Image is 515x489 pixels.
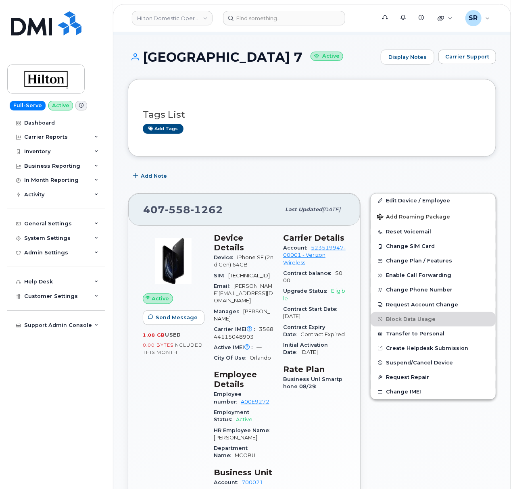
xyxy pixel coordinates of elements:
span: Add Note [141,172,167,180]
span: [DATE] [322,206,340,212]
span: [TECHNICAL_ID] [228,273,270,279]
span: Initial Activation Date [283,342,328,355]
span: Account [214,479,242,485]
button: Transfer to Personal [371,327,496,341]
span: Upgrade Status [283,288,331,294]
span: used [165,332,181,338]
span: Contract Start Date [283,306,341,312]
span: Email [214,283,234,289]
span: Department Name [214,445,248,458]
span: City Of Use [214,355,250,361]
span: [PERSON_NAME] [214,435,257,441]
span: Last updated [285,206,322,212]
span: [DATE] [300,349,318,355]
button: Block Data Usage [371,312,496,327]
button: Change Plan / Features [371,254,496,268]
button: Reset Voicemail [371,225,496,239]
span: SIM [214,273,228,279]
h3: Employee Details [214,370,273,389]
input: Find something... [223,11,345,25]
div: Sebastian Reissig [460,10,496,26]
iframe: Messenger Launcher [480,454,509,483]
span: [DATE] [283,313,300,319]
button: Add Note [128,169,174,183]
small: Active [311,52,343,61]
h1: [GEOGRAPHIC_DATA] 7 [128,50,377,64]
span: — [256,344,262,350]
h3: Rate Plan [283,364,346,374]
span: 356844115048903 [214,326,273,339]
span: Active IMEI [214,344,256,350]
span: 407 [143,204,223,216]
span: Eligible [283,288,345,301]
h3: Carrier Details [283,233,346,243]
button: Request Account Change [371,298,496,312]
a: Edit Device / Employee [371,194,496,208]
a: 700021 [242,479,263,485]
span: Contract Expiry Date [283,324,325,337]
span: Business Unl Smartphone 08/29 [283,376,342,389]
span: 558 [165,204,190,216]
h3: Business Unit [214,468,273,477]
span: Active [236,416,252,422]
a: Add tags [143,124,183,134]
img: image20231002-3703462-1mz9tax.jpeg [149,237,198,285]
span: Manager [214,308,243,314]
button: Enable Call Forwarding [371,268,496,283]
button: Change Phone Number [371,283,496,297]
span: Add Roaming Package [377,214,450,221]
span: Enable Call Forwarding [386,273,451,279]
span: Suspend/Cancel Device [386,360,453,366]
span: Contract balance [283,270,335,276]
span: Employment Status [214,409,249,422]
a: A00E9272 [241,399,269,405]
h3: Device Details [214,233,273,252]
span: Orlando [250,355,271,361]
button: Request Repair [371,370,496,385]
span: 1.08 GB [143,332,165,338]
span: 1262 [190,204,223,216]
span: Employee number [214,391,242,404]
button: Add Roaming Package [371,208,496,225]
button: Carrier Support [438,50,496,64]
span: SR [469,13,478,23]
button: Change SIM Card [371,239,496,254]
a: Create Helpdesk Submission [371,341,496,356]
a: Display Notes [381,50,434,65]
span: Carrier IMEI [214,326,259,332]
div: Quicklinks [432,10,458,26]
button: Send Message [143,310,204,325]
span: Active [152,295,169,302]
span: Account [283,245,311,251]
span: Contract Expired [300,331,345,337]
span: [PERSON_NAME][EMAIL_ADDRESS][DOMAIN_NAME] [214,283,273,304]
span: Change Plan / Features [386,258,452,264]
span: MCOBU [235,452,255,458]
span: 0.00 Bytes [143,342,173,348]
h3: Tags List [143,110,481,120]
button: Change IMEI [371,385,496,399]
button: Suspend/Cancel Device [371,356,496,370]
span: iPhone SE (2nd Gen) 64GB [214,254,273,268]
span: HR Employee Name [214,427,273,433]
span: Send Message [156,314,198,321]
span: Carrier Support [445,53,489,60]
span: Device [214,254,237,260]
a: Hilton Domestic Operating Company Inc [132,11,213,25]
a: 523519947-00001 - Verizon Wireless [283,245,346,266]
